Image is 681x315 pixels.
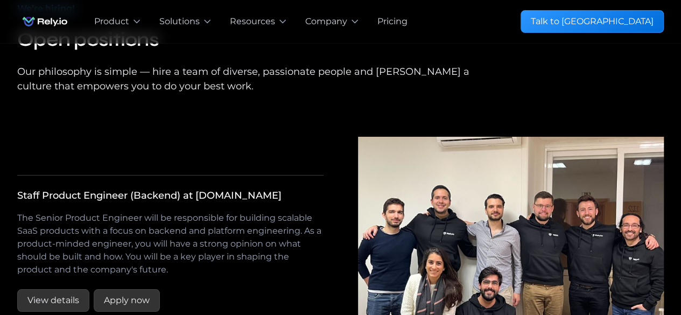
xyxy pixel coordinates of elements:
[17,212,324,276] p: The Senior Product Engineer will be responsible for building scalable SaaS products with a focus ...
[521,10,664,33] a: Talk to [GEOGRAPHIC_DATA]
[104,294,150,307] div: Apply now
[17,11,73,32] a: home
[94,289,160,312] a: Apply now
[230,15,275,28] div: Resources
[17,289,89,312] a: View details
[17,188,282,203] div: Staff Product Engineer (Backend) at [DOMAIN_NAME]
[94,15,129,28] div: Product
[610,244,666,300] iframe: Chatbot
[305,15,347,28] div: Company
[17,11,73,32] img: Rely.io logo
[17,65,491,94] div: Our philosophy is simple — hire a team of diverse, passionate people and [PERSON_NAME] a culture ...
[377,15,408,28] a: Pricing
[531,15,654,28] div: Talk to [GEOGRAPHIC_DATA]
[159,15,200,28] div: Solutions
